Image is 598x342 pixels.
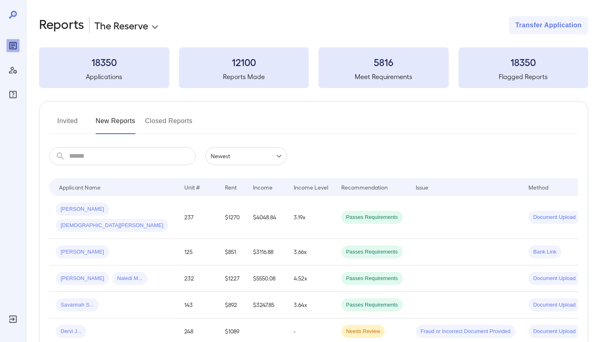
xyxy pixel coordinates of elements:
[218,196,247,239] td: $1270
[179,72,309,82] h5: Reports Made
[184,182,200,192] div: Unit #
[59,182,100,192] div: Applicant Name
[178,265,218,292] td: 232
[458,55,589,68] h3: 18350
[49,115,86,134] button: Invited
[225,182,238,192] div: Rent
[341,214,403,221] span: Passes Requirements
[39,72,169,82] h5: Applications
[178,292,218,318] td: 143
[39,47,588,88] summary: 18350Applications12100Reports Made5816Meet Requirements18350Flagged Reports
[247,239,287,265] td: $3116.88
[247,292,287,318] td: $3247.85
[528,275,581,282] span: Document Upload
[341,248,403,256] span: Passes Requirements
[287,292,335,318] td: 3.64x
[7,64,20,77] div: Manage Users
[205,147,287,165] div: Newest
[218,265,247,292] td: $1227
[145,115,193,134] button: Closed Reports
[294,182,328,192] div: Income Level
[319,55,449,68] h3: 5816
[319,72,449,82] h5: Meet Requirements
[56,275,109,282] span: [PERSON_NAME]
[56,222,168,229] span: [DEMOGRAPHIC_DATA][PERSON_NAME]
[56,301,99,309] span: Savannah S...
[179,55,309,68] h3: 12100
[458,72,589,82] h5: Flagged Reports
[287,196,335,239] td: 3.19x
[7,39,20,52] div: Reports
[94,19,148,32] p: The Reserve
[528,328,581,335] span: Document Upload
[7,88,20,101] div: FAQ
[287,239,335,265] td: 3.66x
[509,16,588,34] button: Transfer Application
[96,115,135,134] button: New Reports
[39,16,84,34] h2: Reports
[112,275,147,282] span: Naledi M...
[341,275,403,282] span: Passes Requirements
[528,214,581,221] span: Document Upload
[7,313,20,326] div: Log Out
[528,248,561,256] span: Bank Link
[528,182,548,192] div: Method
[416,328,515,335] span: Fraud or Incorrect Document Provided
[56,205,109,213] span: [PERSON_NAME]
[247,196,287,239] td: $4048.84
[218,292,247,318] td: $892
[287,265,335,292] td: 4.52x
[253,182,273,192] div: Income
[56,248,109,256] span: [PERSON_NAME]
[178,196,218,239] td: 237
[39,55,169,68] h3: 18350
[247,265,287,292] td: $5550.08
[341,328,385,335] span: Needs Review
[218,239,247,265] td: $851
[341,182,388,192] div: Recommendation
[178,239,218,265] td: 125
[341,301,403,309] span: Passes Requirements
[528,301,581,309] span: Document Upload
[416,182,429,192] div: Issue
[56,328,86,335] span: Dervi J...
